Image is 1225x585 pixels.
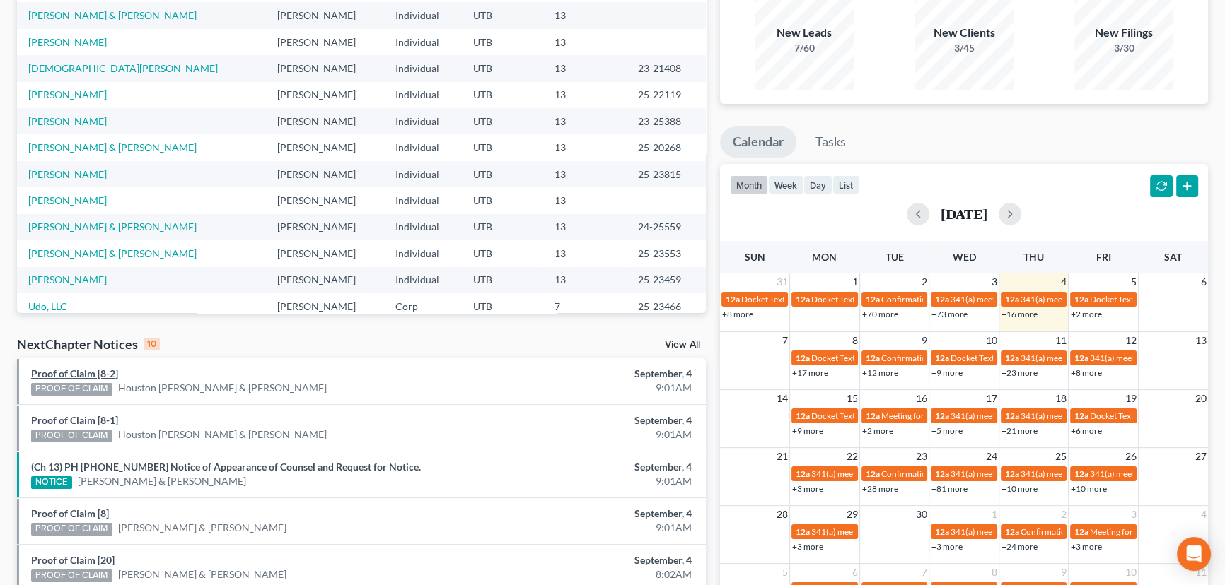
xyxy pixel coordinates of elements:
button: day [803,175,832,194]
a: Udo, LLC [28,300,67,312]
span: Docket Text: for [PERSON_NAME] [811,410,938,421]
a: +10 more [1071,483,1107,494]
a: +3 more [792,483,823,494]
a: [PERSON_NAME] [28,273,107,285]
span: Confirmation hearing for [PERSON_NAME] [881,468,1042,479]
span: 6 [851,564,859,581]
span: 341(a) meeting for [PERSON_NAME] [951,410,1087,421]
span: Confirmation hearing for [PERSON_NAME] [1021,526,1181,537]
h2: [DATE] [941,206,987,221]
td: 25-23466 [626,293,706,319]
span: 9 [1059,564,1068,581]
span: 10 [1124,564,1138,581]
td: [PERSON_NAME] [266,108,385,134]
a: +21 more [1002,425,1038,436]
span: 341(a) meeting for [PERSON_NAME] [1021,410,1157,421]
span: 2 [1059,506,1068,523]
button: month [730,175,768,194]
td: [PERSON_NAME] [266,267,385,293]
div: PROOF OF CLAIM [31,569,112,582]
td: UTB [462,29,543,55]
td: 23-25388 [626,108,706,134]
a: +12 more [862,367,898,378]
span: Wed [952,251,975,263]
span: 12a [796,294,810,305]
td: UTB [462,293,543,319]
td: [PERSON_NAME] [266,2,385,28]
a: [PERSON_NAME] & [PERSON_NAME] [118,567,286,581]
span: 4 [1200,506,1208,523]
td: Individual [384,108,462,134]
a: +6 more [1071,425,1102,436]
a: [PERSON_NAME] & [PERSON_NAME] [28,220,197,232]
span: 11 [1054,332,1068,349]
a: [PERSON_NAME] & [PERSON_NAME] [78,474,246,488]
div: 10 [144,338,160,350]
span: 7 [920,564,929,581]
span: 12a [1005,468,1019,479]
span: 341(a) meeting for [PERSON_NAME] [811,526,948,537]
span: 12a [1074,294,1088,305]
a: [PERSON_NAME] & [PERSON_NAME] [28,9,197,21]
div: New Clients [915,25,1014,41]
span: 7 [781,332,789,349]
span: 12a [796,526,810,537]
span: 12a [935,526,949,537]
td: Individual [384,187,462,213]
span: Fri [1096,251,1111,263]
span: 341(a) meeting for [PERSON_NAME] [1021,468,1157,479]
a: +3 more [931,541,963,552]
span: 3 [1130,506,1138,523]
div: NextChapter Notices [17,336,160,353]
td: 7 [543,293,626,319]
a: View All [665,340,700,350]
span: 9 [920,332,929,349]
div: NOTICE [31,476,72,489]
span: 12a [935,410,949,421]
span: 12a [935,294,949,305]
span: 2 [920,273,929,290]
span: Confirmation hearing for [PERSON_NAME] [881,353,1042,363]
span: 12a [935,353,949,363]
span: 3 [990,273,999,290]
a: +3 more [1071,541,1102,552]
span: 5 [781,564,789,581]
a: Proof of Claim [8-2] [31,367,118,379]
span: 5 [1130,273,1138,290]
div: Open Intercom Messenger [1177,537,1211,571]
span: 341(a) meeting for [PERSON_NAME] [951,468,1087,479]
span: 12a [1074,468,1088,479]
td: Individual [384,29,462,55]
div: New Leads [755,25,854,41]
span: 341(a) meeting for [PERSON_NAME] [811,468,948,479]
div: 3/30 [1074,41,1173,55]
td: 24-25559 [626,214,706,240]
td: UTB [462,55,543,81]
span: 341(a) meeting for [PERSON_NAME] [951,294,1087,305]
span: 4 [1059,273,1068,290]
span: Mon [812,251,837,263]
td: [PERSON_NAME] [266,134,385,160]
span: 14 [775,390,789,407]
td: 23-21408 [626,55,706,81]
span: 19 [1124,390,1138,407]
td: Individual [384,240,462,266]
span: Meeting for [PERSON_NAME] [1090,526,1201,537]
span: Thu [1023,251,1044,263]
span: 31 [775,273,789,290]
span: 12a [796,353,810,363]
a: +9 more [931,367,963,378]
td: 13 [543,108,626,134]
span: Confirmation hearing for [PERSON_NAME] [881,294,1042,305]
div: September, 4 [481,553,692,567]
a: +28 more [862,483,898,494]
td: 13 [543,82,626,108]
span: 18 [1054,390,1068,407]
span: 12a [1005,353,1019,363]
div: 9:01AM [481,474,692,488]
a: Proof of Claim [20] [31,554,115,566]
td: Individual [384,134,462,160]
a: +16 more [1002,309,1038,319]
td: 25-20268 [626,134,706,160]
div: PROOF OF CLAIM [31,430,112,442]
